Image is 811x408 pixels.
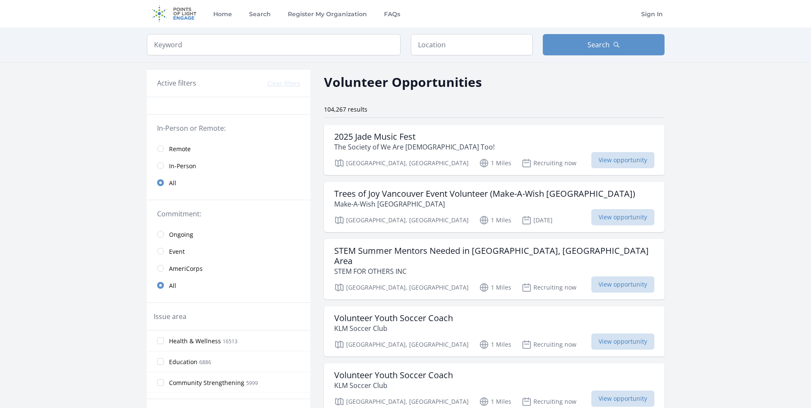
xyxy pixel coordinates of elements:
a: AmeriCorps [147,260,310,277]
span: Community Strengthening [169,379,244,387]
p: 1 Miles [479,282,511,293]
p: [GEOGRAPHIC_DATA], [GEOGRAPHIC_DATA] [334,215,469,225]
a: All [147,174,310,191]
span: All [169,179,176,187]
a: Trees of Joy Vancouver Event Volunteer (Make-A-Wish [GEOGRAPHIC_DATA]) Make-A-Wish [GEOGRAPHIC_DA... [324,182,665,232]
p: Make-A-Wish [GEOGRAPHIC_DATA] [334,199,635,209]
a: 2025 Jade Music Fest The Society of We Are [DEMOGRAPHIC_DATA] Too! [GEOGRAPHIC_DATA], [GEOGRAPHIC... [324,125,665,175]
span: Remote [169,145,191,153]
input: Health & Wellness 16513 [157,337,164,344]
span: Ongoing [169,230,193,239]
span: Event [169,247,185,256]
input: Keyword [147,34,401,55]
span: 5999 [246,379,258,387]
p: Recruiting now [522,397,576,407]
span: View opportunity [591,391,654,407]
span: All [169,282,176,290]
span: Education [169,358,198,366]
input: Community Strengthening 5999 [157,379,164,386]
span: 16513 [223,338,238,345]
button: Clear filters [267,79,300,88]
input: Education 6886 [157,358,164,365]
a: Volunteer Youth Soccer Coach KLM Soccer Club [GEOGRAPHIC_DATA], [GEOGRAPHIC_DATA] 1 Miles Recruit... [324,306,665,356]
a: Ongoing [147,226,310,243]
h3: Volunteer Youth Soccer Coach [334,370,453,380]
span: In-Person [169,162,196,170]
p: [DATE] [522,215,553,225]
h3: 2025 Jade Music Fest [334,132,495,142]
p: [GEOGRAPHIC_DATA], [GEOGRAPHIC_DATA] [334,397,469,407]
h3: Trees of Joy Vancouver Event Volunteer (Make-A-Wish [GEOGRAPHIC_DATA]) [334,189,635,199]
p: Recruiting now [522,158,576,168]
span: 104,267 results [324,105,367,113]
p: KLM Soccer Club [334,380,453,391]
p: Recruiting now [522,282,576,293]
p: The Society of We Are [DEMOGRAPHIC_DATA] Too! [334,142,495,152]
input: Location [411,34,533,55]
span: View opportunity [591,276,654,293]
h3: Volunteer Youth Soccer Coach [334,313,453,323]
a: All [147,277,310,294]
span: Health & Wellness [169,337,221,345]
p: 1 Miles [479,158,511,168]
span: View opportunity [591,209,654,225]
h3: STEM Summer Mentors Needed in [GEOGRAPHIC_DATA], [GEOGRAPHIC_DATA] Area [334,246,654,266]
legend: In-Person or Remote: [157,123,300,133]
p: 1 Miles [479,215,511,225]
p: [GEOGRAPHIC_DATA], [GEOGRAPHIC_DATA] [334,339,469,350]
h3: Active filters [157,78,196,88]
span: Search [587,40,610,50]
p: [GEOGRAPHIC_DATA], [GEOGRAPHIC_DATA] [334,158,469,168]
p: 1 Miles [479,397,511,407]
legend: Issue area [154,311,186,322]
legend: Commitment: [157,209,300,219]
p: STEM FOR OTHERS INC [334,266,654,276]
p: 1 Miles [479,339,511,350]
p: [GEOGRAPHIC_DATA], [GEOGRAPHIC_DATA] [334,282,469,293]
span: View opportunity [591,333,654,350]
a: Event [147,243,310,260]
p: KLM Soccer Club [334,323,453,333]
a: In-Person [147,157,310,174]
button: Search [543,34,665,55]
a: Remote [147,140,310,157]
p: Recruiting now [522,339,576,350]
span: View opportunity [591,152,654,168]
span: AmeriCorps [169,264,203,273]
span: 6886 [199,359,211,366]
a: STEM Summer Mentors Needed in [GEOGRAPHIC_DATA], [GEOGRAPHIC_DATA] Area STEM FOR OTHERS INC [GEOG... [324,239,665,299]
h2: Volunteer Opportunities [324,72,482,92]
